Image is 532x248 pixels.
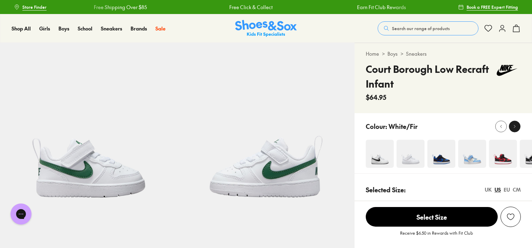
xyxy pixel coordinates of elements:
img: 4-501990_1 [427,140,455,168]
a: Shoes & Sox [235,20,297,37]
a: Shop All [12,25,31,32]
div: US [495,186,501,193]
p: White/Fir [388,122,418,131]
button: Add to Wishlist [500,207,521,227]
a: Book a FREE Expert Fitting [458,1,518,13]
img: 4-537485_1 [458,140,486,168]
img: Vendor logo [493,62,521,79]
a: School [78,25,92,32]
div: Toddler [366,200,521,208]
img: SNS_Logo_Responsive.svg [235,20,297,37]
a: Boys [387,50,398,57]
span: $64.95 [366,92,386,102]
p: Receive $6.50 in Rewards with Fit Club [400,230,473,242]
a: Free Click & Collect [229,4,272,11]
a: Brands [131,25,147,32]
a: Boys [58,25,69,32]
button: Select Size [366,207,498,227]
div: CM [513,186,521,193]
span: Search our range of products [392,25,450,32]
div: > > [366,50,521,57]
h4: Court Borough Low Recraft Infant [366,62,493,91]
a: Store Finder [14,1,47,13]
a: Earn Fit Club Rewards [357,4,406,11]
a: Sale [155,25,166,32]
a: Free Shipping Over $85 [93,4,147,11]
button: Search our range of products [378,21,478,35]
img: 4-501996_1 [489,140,517,168]
img: 5-553337_1 [177,43,355,220]
span: Select Size [366,207,498,227]
div: UK [485,186,492,193]
img: 4-454363_1 [397,140,425,168]
a: Girls [39,25,50,32]
a: Sneakers [406,50,427,57]
a: Sneakers [101,25,122,32]
p: Colour: [366,122,387,131]
img: 4-454357_1 [366,140,394,168]
span: Store Finder [22,4,47,10]
iframe: Gorgias live chat messenger [7,201,35,227]
span: Book a FREE Expert Fitting [467,4,518,10]
p: Selected Size: [366,185,406,194]
div: EU [504,186,510,193]
a: Home [366,50,379,57]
